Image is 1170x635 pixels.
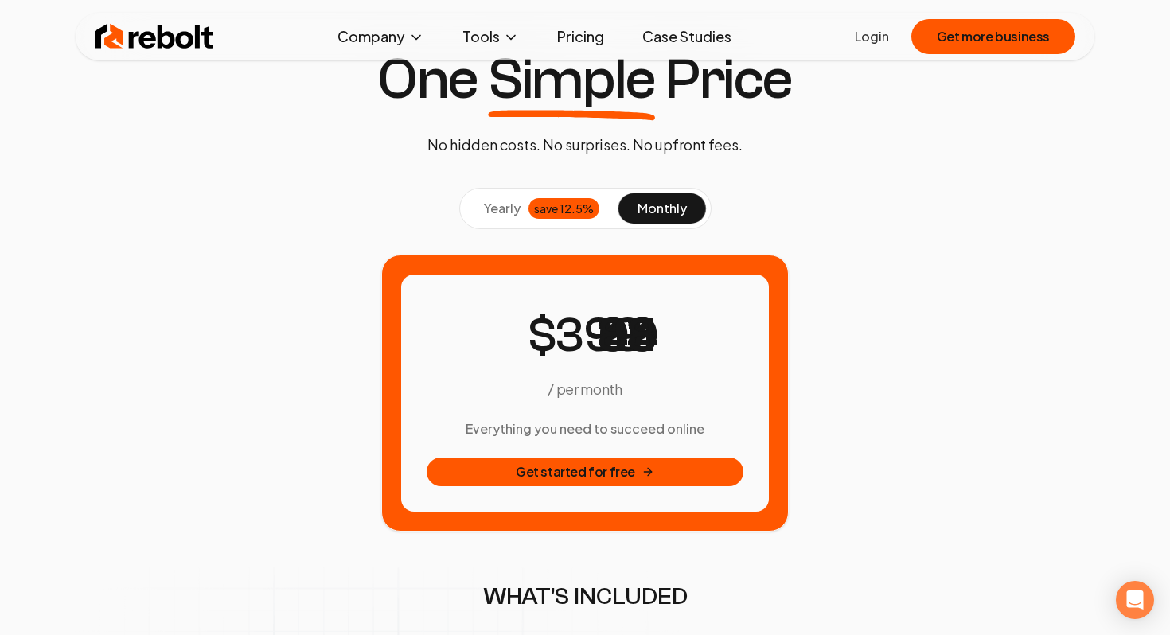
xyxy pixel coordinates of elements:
span: monthly [638,200,687,216]
img: Rebolt Logo [95,21,214,53]
div: save 12.5% [528,198,599,219]
h3: Everything you need to succeed online [427,419,743,438]
a: Case Studies [630,21,744,53]
p: No hidden costs. No surprises. No upfront fees. [427,134,743,156]
button: Get started for free [427,458,743,486]
div: Open Intercom Messenger [1116,581,1154,619]
button: Company [325,21,437,53]
button: Get more business [911,19,1075,54]
span: yearly [484,199,521,218]
p: / per month [548,378,622,400]
button: monthly [618,193,706,224]
h2: WHAT'S INCLUDED [356,582,814,611]
button: Tools [450,21,532,53]
span: Simple [488,51,655,108]
button: yearlysave 12.5% [465,193,618,224]
a: Pricing [544,21,617,53]
a: Login [855,27,889,46]
h1: One Price [377,51,793,108]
